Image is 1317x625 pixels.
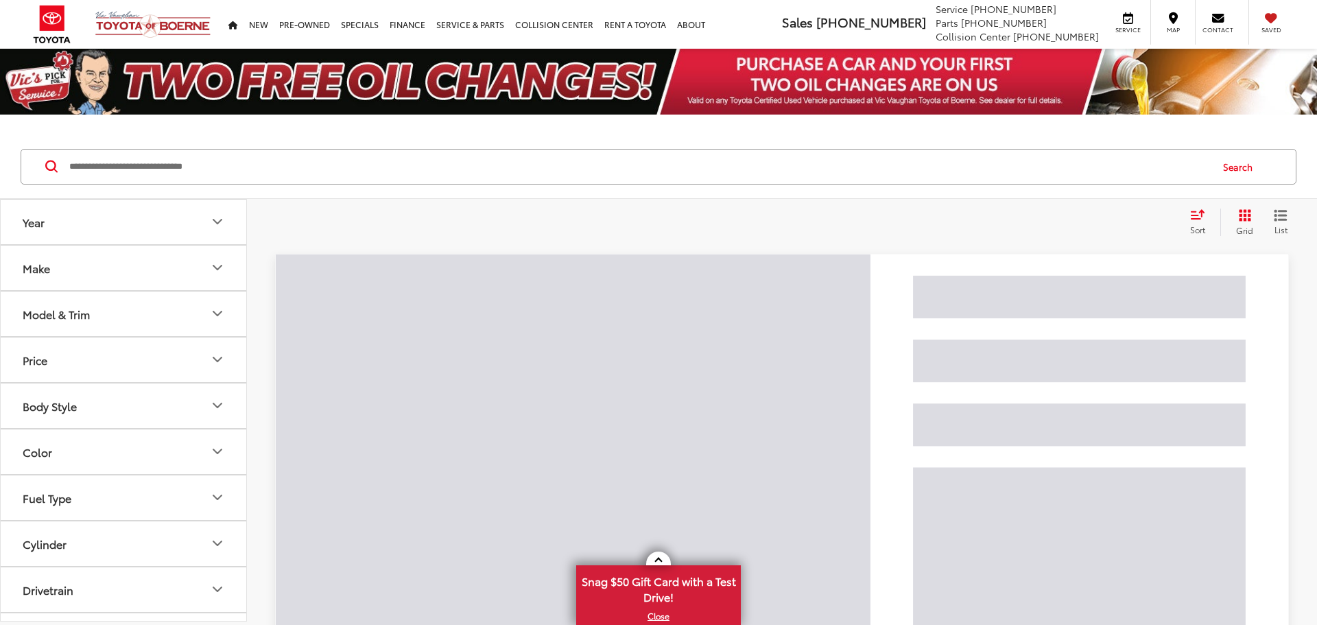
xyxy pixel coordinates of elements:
[1158,25,1188,34] span: Map
[1,200,248,244] button: YearYear
[578,567,739,609] span: Snag $50 Gift Card with a Test Drive!
[209,213,226,230] div: Year
[1274,224,1288,235] span: List
[1202,25,1233,34] span: Contact
[209,535,226,552] div: Cylinder
[23,491,71,504] div: Fuel Type
[209,443,226,460] div: Color
[209,581,226,598] div: Drivetrain
[1256,25,1286,34] span: Saved
[68,150,1210,183] input: Search by Make, Model, or Keyword
[23,399,77,412] div: Body Style
[961,16,1047,30] span: [PHONE_NUMBER]
[23,307,90,320] div: Model & Trim
[209,489,226,506] div: Fuel Type
[209,305,226,322] div: Model & Trim
[1,429,248,474] button: ColorColor
[23,215,45,228] div: Year
[936,30,1010,43] span: Collision Center
[1,246,248,290] button: MakeMake
[816,13,926,31] span: [PHONE_NUMBER]
[1,338,248,382] button: PricePrice
[209,351,226,368] div: Price
[23,445,52,458] div: Color
[95,10,211,38] img: Vic Vaughan Toyota of Boerne
[936,16,958,30] span: Parts
[209,259,226,276] div: Make
[1263,209,1298,236] button: List View
[1,292,248,336] button: Model & TrimModel & Trim
[1,521,248,566] button: CylinderCylinder
[23,583,73,596] div: Drivetrain
[23,537,67,550] div: Cylinder
[1,475,248,520] button: Fuel TypeFuel Type
[23,261,50,274] div: Make
[936,2,968,16] span: Service
[23,353,47,366] div: Price
[1210,150,1272,184] button: Search
[1190,224,1205,235] span: Sort
[1013,30,1099,43] span: [PHONE_NUMBER]
[1,567,248,612] button: DrivetrainDrivetrain
[1,384,248,428] button: Body StyleBody Style
[1183,209,1220,236] button: Select sort value
[209,397,226,414] div: Body Style
[1236,224,1253,236] span: Grid
[1113,25,1143,34] span: Service
[1220,209,1263,236] button: Grid View
[782,13,813,31] span: Sales
[971,2,1056,16] span: [PHONE_NUMBER]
